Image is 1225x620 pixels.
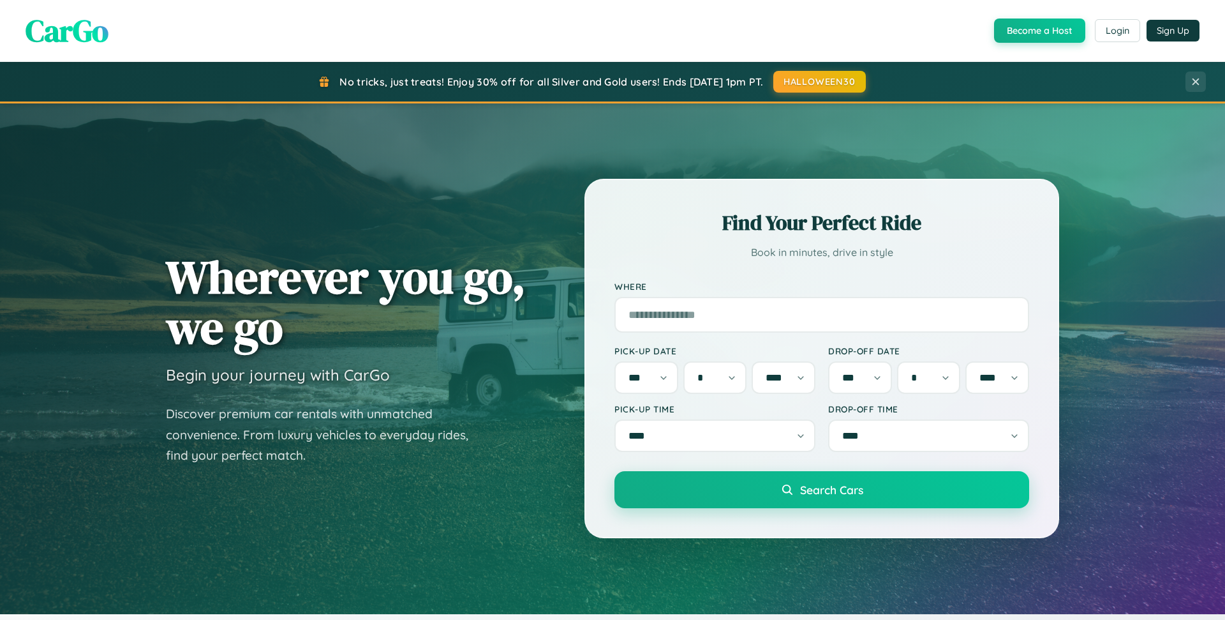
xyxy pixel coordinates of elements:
[614,243,1029,262] p: Book in minutes, drive in style
[26,10,108,52] span: CarGo
[994,19,1085,43] button: Become a Host
[773,71,866,93] button: HALLOWEEN30
[166,365,390,384] h3: Begin your journey with CarGo
[166,404,485,466] p: Discover premium car rentals with unmatched convenience. From luxury vehicles to everyday rides, ...
[166,252,526,352] h1: Wherever you go, we go
[614,281,1029,292] label: Where
[339,75,763,88] span: No tricks, just treats! Enjoy 30% off for all Silver and Gold users! Ends [DATE] 1pm PT.
[614,471,1029,508] button: Search Cars
[614,345,815,356] label: Pick-up Date
[828,404,1029,414] label: Drop-off Time
[800,483,863,497] span: Search Cars
[1095,19,1140,42] button: Login
[1147,20,1199,42] button: Sign Up
[828,345,1029,356] label: Drop-off Date
[614,209,1029,237] h2: Find Your Perfect Ride
[614,404,815,414] label: Pick-up Time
